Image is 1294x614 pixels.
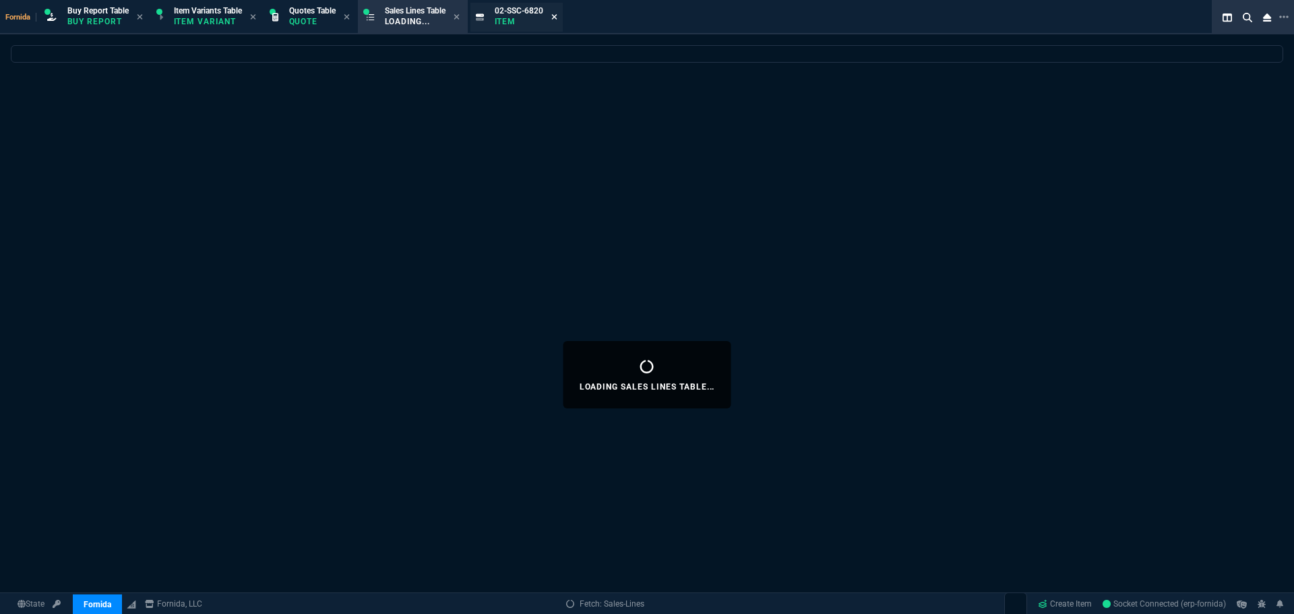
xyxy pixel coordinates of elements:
span: Quotes Table [289,6,336,16]
nx-icon: Close Tab [250,12,256,23]
span: Sales Lines Table [385,6,445,16]
nx-icon: Search [1237,9,1258,26]
nx-icon: Close Tab [137,12,143,23]
a: msbcCompanyName [141,598,206,610]
p: Item Variant [174,16,241,27]
nx-icon: Close Tab [344,12,350,23]
a: 8ded-uYaB0EfvmYRAABl [1103,598,1226,610]
nx-icon: Close Tab [454,12,460,23]
nx-icon: Open New Tab [1279,11,1289,24]
span: Fornida [5,13,36,22]
nx-icon: Close Workbench [1258,9,1276,26]
nx-icon: Close Tab [551,12,557,23]
a: Create Item [1033,594,1097,614]
a: Fetch: Sales-Lines [566,598,644,610]
p: Item [495,16,543,27]
p: Loading... [385,16,445,27]
span: Item Variants Table [174,6,242,16]
p: Buy Report [67,16,129,27]
a: Global State [13,598,49,610]
span: 02-SSC-6820 [495,6,543,16]
nx-icon: Split Panels [1217,9,1237,26]
p: Loading Sales Lines Table... [580,381,715,392]
p: Quote [289,16,336,27]
span: Buy Report Table [67,6,129,16]
a: API TOKEN [49,598,65,610]
span: Socket Connected (erp-fornida) [1103,599,1226,609]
